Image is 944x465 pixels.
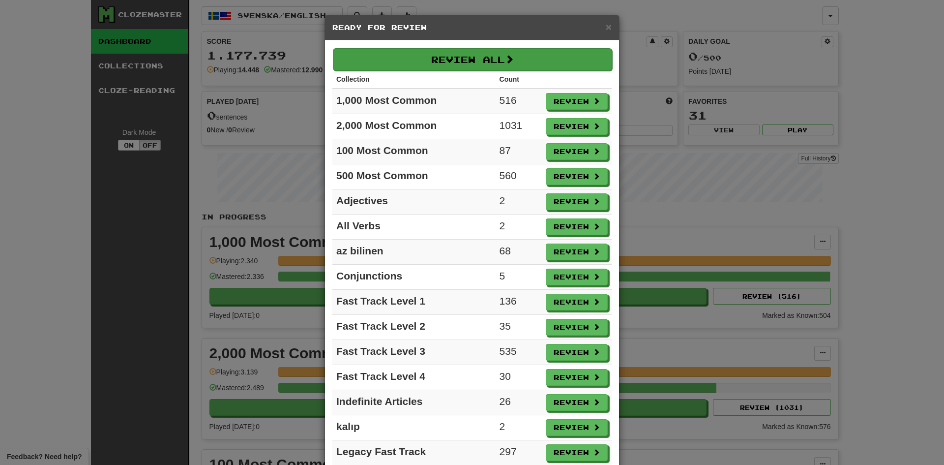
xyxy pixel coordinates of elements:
th: Collection [332,70,496,89]
button: Review [546,369,608,386]
td: 100 Most Common [332,139,496,164]
button: Review [546,118,608,135]
td: 1,000 Most Common [332,89,496,114]
td: 2 [496,189,542,215]
td: 30 [496,365,542,390]
th: Count [496,70,542,89]
td: 2 [496,415,542,440]
td: 1031 [496,114,542,139]
td: Fast Track Level 3 [332,340,496,365]
td: az bilinen [332,240,496,265]
button: Review [546,143,608,160]
h5: Ready for Review [332,23,612,32]
button: Review [546,344,608,361]
span: × [606,21,612,32]
td: 5 [496,265,542,290]
button: Review [546,168,608,185]
td: kalıp [332,415,496,440]
button: Review [546,269,608,285]
td: 500 Most Common [332,164,496,189]
td: 136 [496,290,542,315]
td: Adjectives [332,189,496,215]
td: 26 [496,390,542,415]
button: Review [546,394,608,411]
td: 516 [496,89,542,114]
button: Review [546,93,608,110]
button: Review [546,419,608,436]
button: Review [546,444,608,461]
td: All Verbs [332,215,496,240]
td: 535 [496,340,542,365]
button: Close [606,22,612,32]
td: Fast Track Level 4 [332,365,496,390]
button: Review [546,294,608,310]
td: 560 [496,164,542,189]
button: Review All [333,48,612,71]
button: Review [546,193,608,210]
button: Review [546,244,608,260]
button: Review [546,218,608,235]
td: 2,000 Most Common [332,114,496,139]
td: 35 [496,315,542,340]
td: Fast Track Level 1 [332,290,496,315]
td: 2 [496,215,542,240]
button: Review [546,319,608,336]
td: 87 [496,139,542,164]
td: Conjunctions [332,265,496,290]
td: Fast Track Level 2 [332,315,496,340]
td: Indefinite Articles [332,390,496,415]
td: 68 [496,240,542,265]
